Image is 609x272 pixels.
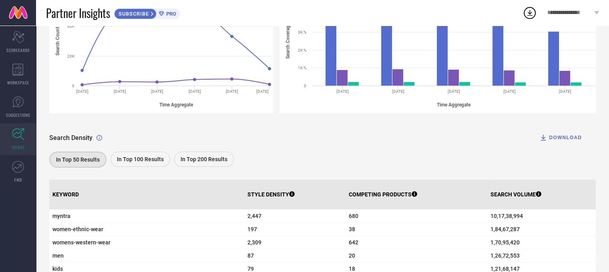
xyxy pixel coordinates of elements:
div: Open download list [523,6,537,20]
th: KEYWORD [49,180,244,210]
span: Search Density [49,134,92,142]
span: WORKSPACE [7,80,29,86]
tspan: Time Aggregate [159,102,193,108]
span: men [52,252,241,259]
text: 0 [72,84,74,88]
span: 1,70,95,420 [490,239,593,246]
span: In Top 200 Results [181,156,227,162]
span: 680 [349,213,484,219]
span: myntra [52,213,241,219]
text: [DATE] [189,89,201,94]
p: SEARCH VOLUME [490,191,541,198]
span: SUBSCRIBE [115,11,151,17]
p: COMPETING PRODUCTS [349,191,417,198]
span: 1,26,72,553 [490,252,593,259]
span: In Top 50 Results [56,156,100,163]
span: 197 [247,226,343,232]
span: FWD [14,177,22,183]
text: 20K [67,54,75,58]
text: 2K % [298,48,306,52]
text: [DATE] [76,89,88,94]
button: DOWNLOAD [529,130,592,146]
span: In Top 100 Results [117,156,164,162]
text: [DATE] [559,89,571,94]
span: 642 [349,239,484,246]
text: 1K % [298,66,306,70]
span: 2,447 [247,213,343,219]
text: 40K [67,24,75,28]
tspan: Search Coverage [285,23,291,59]
text: [DATE] [448,89,460,94]
text: [DATE] [151,89,163,94]
text: 3K % [298,30,306,34]
span: 20 [349,252,484,259]
span: PRO [164,11,176,17]
text: [DATE] [226,89,238,94]
span: 1,84,67,287 [490,226,593,232]
span: womens-western-wear [52,239,241,246]
span: Partner Insights [46,5,110,21]
tspan: Search Count [55,27,60,56]
text: [DATE] [336,89,349,94]
a: SUBSCRIBEPRO [114,6,180,19]
span: 10,17,38,994 [490,213,593,219]
text: [DATE] [503,89,516,94]
tspan: Time Aggregate [437,102,471,108]
span: 2,309 [247,239,343,246]
span: 1,21,68,147 [490,266,593,272]
span: 79 [247,266,343,272]
text: [DATE] [392,89,404,94]
text: 0 [304,84,306,88]
span: TRENDS [11,144,25,150]
span: SUGGESTIONS [6,112,30,118]
span: 18 [349,266,484,272]
span: women-ethnic-wear [52,226,241,232]
text: [DATE] [256,89,269,94]
span: kids [52,266,241,272]
span: 87 [247,252,343,259]
text: [DATE] [114,89,126,94]
span: 38 [349,226,484,232]
span: SCORECARDS [6,47,30,53]
p: STYLE DENSITY [247,191,295,198]
div: DOWNLOAD [539,134,582,142]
